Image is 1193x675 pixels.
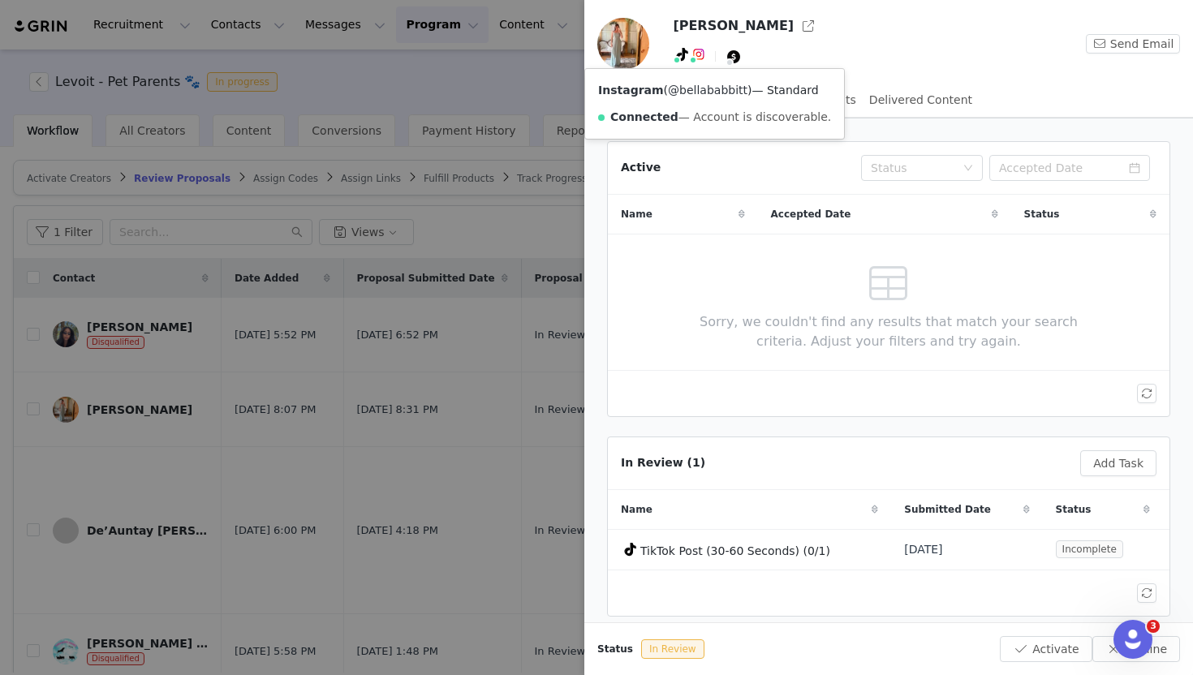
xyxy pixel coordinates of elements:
[904,502,991,517] span: Submitted Date
[597,642,633,656] span: Status
[1092,636,1180,662] button: Decline
[1086,34,1180,54] button: Send Email
[640,544,830,557] span: TikTok Post (30-60 Seconds) (0/1)
[692,48,705,61] img: instagram.svg
[1056,540,1123,558] span: Incomplete
[675,312,1103,351] span: Sorry, we couldn't find any results that match your search criteria. Adjust your filters and try ...
[1147,620,1160,633] span: 3
[989,155,1150,181] input: Accepted Date
[904,541,942,558] span: [DATE]
[1000,636,1092,662] button: Activate
[963,163,973,174] i: icon: down
[621,502,652,517] span: Name
[607,141,1170,417] article: Active
[607,436,1170,617] article: In Review
[621,454,705,471] div: In Review (1)
[1129,162,1140,174] i: icon: calendar
[771,207,851,221] span: Accepted Date
[1113,620,1152,659] iframe: Intercom live chat
[621,159,661,176] div: Active
[871,160,955,176] div: Status
[1024,207,1060,221] span: Status
[621,207,652,221] span: Name
[869,82,972,118] div: Delivered Content
[597,18,649,70] img: 2dd8a4e0-7aac-4624-b54c-c9c7a540047c.jpg
[1056,502,1092,517] span: Status
[673,16,794,36] h3: [PERSON_NAME]
[1080,450,1156,476] button: Add Task
[641,639,704,659] span: In Review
